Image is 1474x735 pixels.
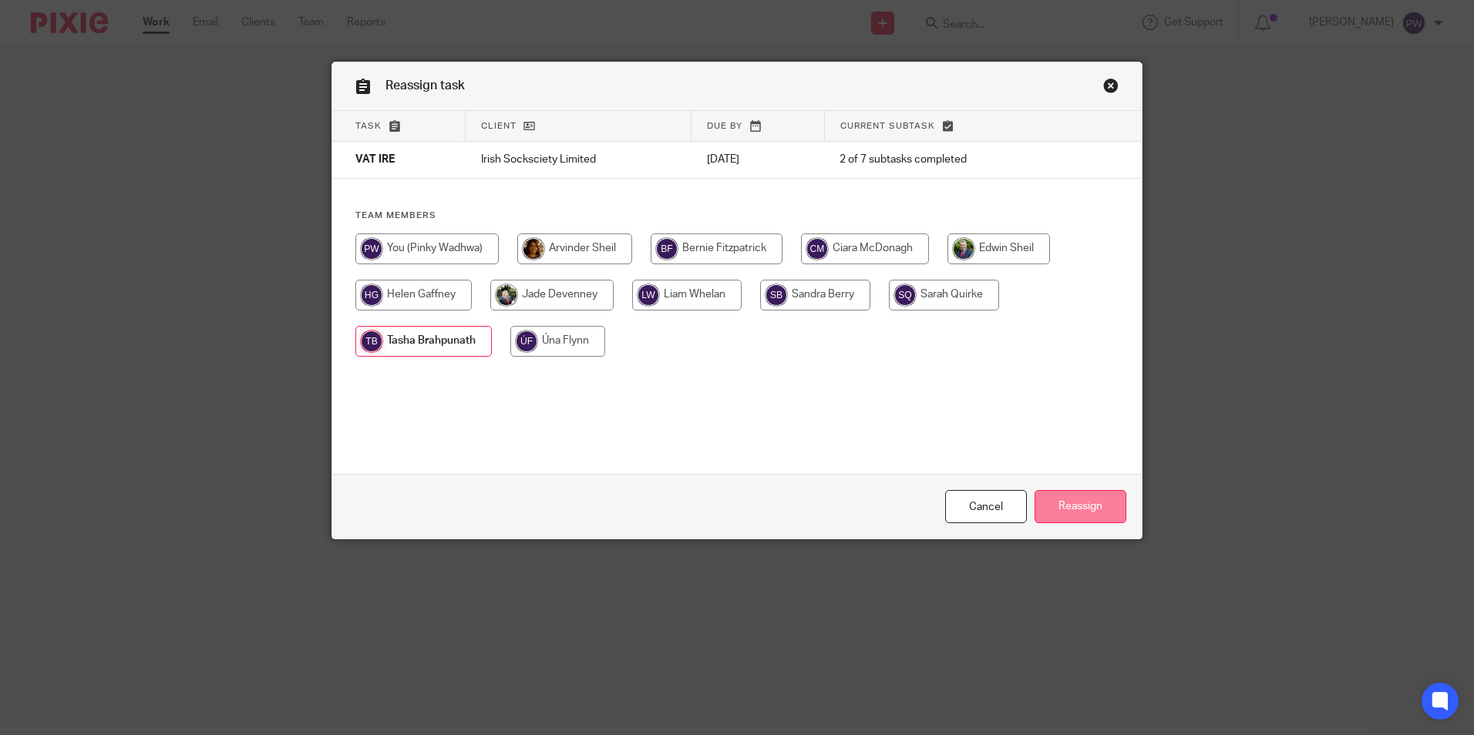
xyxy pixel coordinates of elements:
span: VAT IRE [355,155,395,166]
span: Due by [707,122,742,130]
span: Task [355,122,382,130]
input: Reassign [1035,490,1126,523]
span: Current subtask [840,122,935,130]
h4: Team members [355,210,1119,222]
span: Reassign task [385,79,465,92]
span: Client [481,122,517,130]
td: 2 of 7 subtasks completed [824,142,1069,179]
p: Irish Socksciety Limited [481,152,676,167]
a: Close this dialog window [1103,78,1119,99]
p: [DATE] [707,152,809,167]
a: Close this dialog window [945,490,1027,523]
